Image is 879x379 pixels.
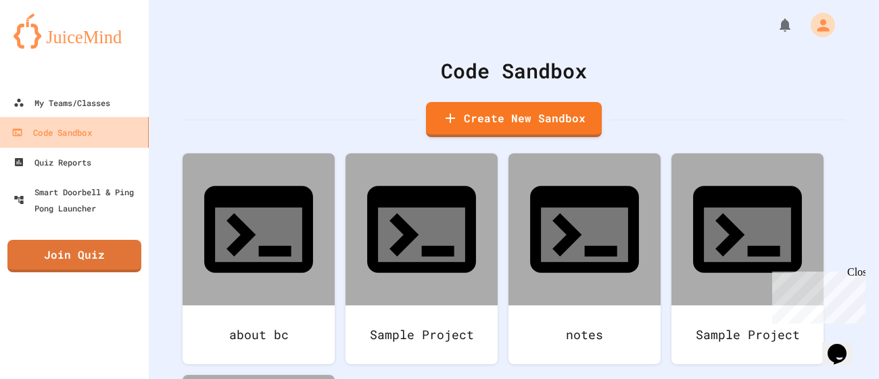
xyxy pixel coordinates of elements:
[7,240,141,272] a: Join Quiz
[14,184,143,216] div: Smart Doorbell & Ping Pong Launcher
[767,266,865,324] iframe: chat widget
[5,5,93,86] div: Chat with us now!Close
[183,305,335,364] div: about bc
[14,154,91,170] div: Quiz Reports
[426,102,602,137] a: Create New Sandbox
[671,153,824,364] a: Sample Project
[797,9,838,41] div: My Account
[752,14,797,36] div: My Notifications
[11,124,91,141] div: Code Sandbox
[822,325,865,365] iframe: chat widget
[14,95,110,111] div: My Teams/Classes
[183,55,845,86] div: Code Sandbox
[346,305,498,364] div: Sample Project
[508,153,661,364] a: notes
[346,153,498,364] a: Sample Project
[183,153,335,364] a: about bc
[14,14,135,49] img: logo-orange.svg
[671,305,824,364] div: Sample Project
[508,305,661,364] div: notes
